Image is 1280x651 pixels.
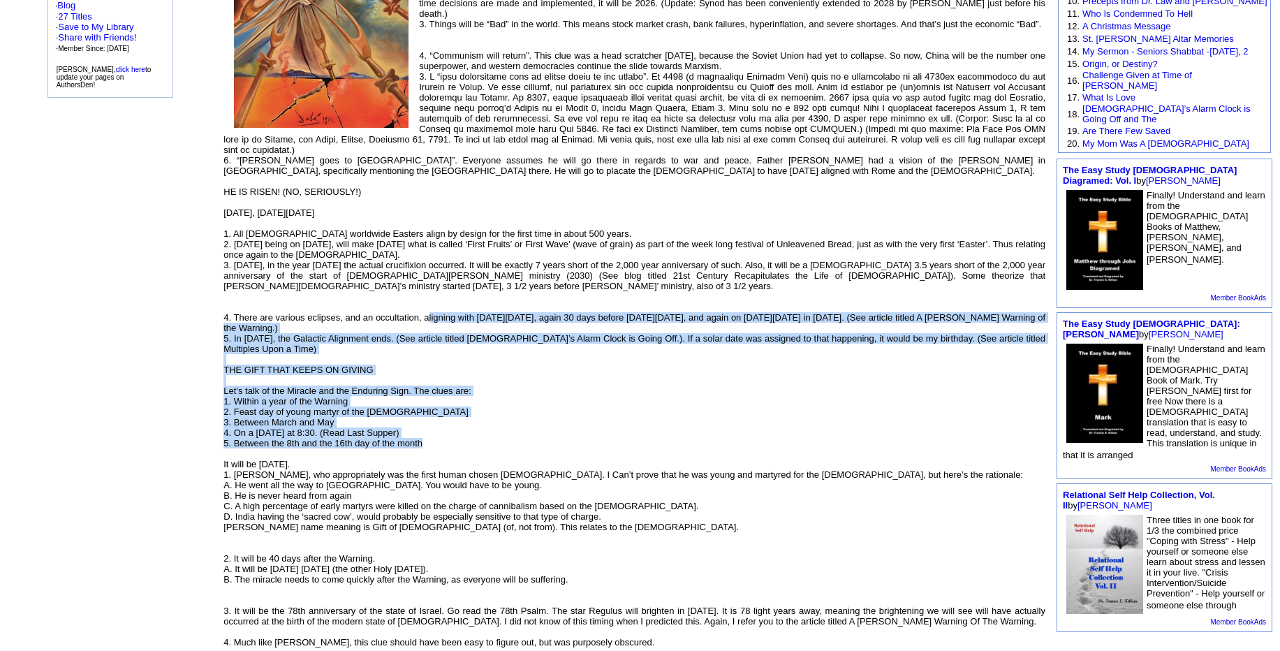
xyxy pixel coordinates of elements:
a: St. [PERSON_NAME] Altar Memories [1082,34,1234,44]
img: 51153.jpg [1066,190,1143,290]
font: by [1063,165,1237,186]
a: What Is Love [1082,92,1135,103]
a: Save to My Library [58,22,133,32]
font: [PERSON_NAME], to update your pages on AuthorsDen! [57,66,152,89]
a: Share with Friends! [58,32,136,43]
font: 11. [1067,8,1080,19]
a: Challenge Given at Time of [PERSON_NAME] [1082,70,1192,91]
font: Finally! Understand and learn from the [DEMOGRAPHIC_DATA] Book of Mark. Try [PERSON_NAME] first f... [1063,344,1265,460]
a: Member BookAds [1211,465,1266,473]
a: Are There Few Saved [1082,126,1170,136]
a: Member BookAds [1211,618,1266,626]
font: 15. [1067,59,1080,69]
font: by [1063,490,1215,511]
a: 27 Titles [58,11,91,22]
a: The Easy Study [DEMOGRAPHIC_DATA]: [PERSON_NAME] [1063,319,1240,339]
a: A Christmas Message [1082,21,1170,31]
img: 46161.jpg [1066,344,1143,444]
a: [PERSON_NAME] [1149,329,1223,339]
a: Relational Self Help Collection, Vol. II [1063,490,1215,511]
a: The Easy Study [DEMOGRAPHIC_DATA] Diagramed: Vol. I [1063,165,1237,186]
font: 17. [1067,92,1080,103]
font: 13. [1067,34,1080,44]
font: Finally! Understand and learn from the [DEMOGRAPHIC_DATA] Books of Matthew, [PERSON_NAME], [PERSO... [1147,190,1265,265]
img: 69753.jpg [1066,515,1143,614]
a: [DEMOGRAPHIC_DATA]’s Alarm Clock is Going Off and The [1082,103,1251,124]
a: click here [116,66,145,73]
font: · [56,11,137,53]
font: 16. [1067,75,1080,86]
a: [PERSON_NAME] [1146,175,1221,186]
font: 19. [1067,126,1080,136]
font: Three titles in one book for 1/3 the combined price "Coping with Stress" - Help yourself or someo... [1147,515,1265,610]
a: Who Is Condemned To Hell [1082,8,1193,19]
font: by [1063,319,1240,339]
font: 20. [1067,138,1080,149]
font: 12. [1067,21,1080,31]
a: Member BookAds [1211,294,1266,302]
font: 14. [1067,46,1080,57]
a: My Mom Was A [DEMOGRAPHIC_DATA] [1082,138,1249,149]
font: · · · [56,22,137,53]
font: Member Since: [DATE] [58,45,129,52]
font: 18. [1067,109,1080,119]
a: [PERSON_NAME] [1077,500,1152,511]
a: Origin, or Destiny? [1082,59,1158,69]
a: My Sermon - Seniors Shabbat -[DATE], 2 [1082,46,1248,57]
